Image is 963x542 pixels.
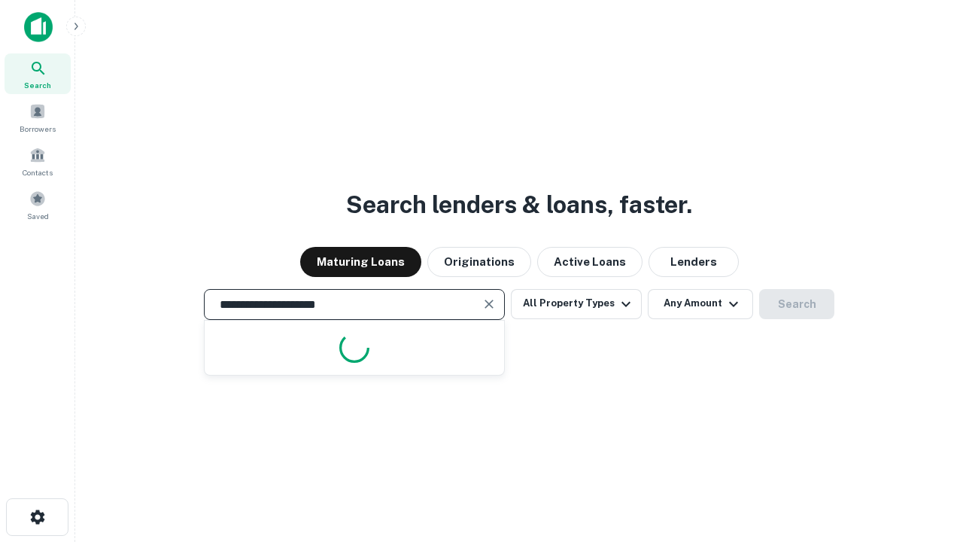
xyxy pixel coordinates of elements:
[478,294,500,315] button: Clear
[5,53,71,94] a: Search
[5,97,71,138] a: Borrowers
[5,141,71,181] a: Contacts
[5,184,71,225] a: Saved
[300,247,421,277] button: Maturing Loans
[24,12,53,42] img: capitalize-icon.png
[24,79,51,91] span: Search
[649,247,739,277] button: Lenders
[511,289,642,319] button: All Property Types
[427,247,531,277] button: Originations
[27,210,49,222] span: Saved
[346,187,692,223] h3: Search lenders & loans, faster.
[648,289,753,319] button: Any Amount
[537,247,643,277] button: Active Loans
[23,166,53,178] span: Contacts
[20,123,56,135] span: Borrowers
[888,422,963,494] iframe: Chat Widget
